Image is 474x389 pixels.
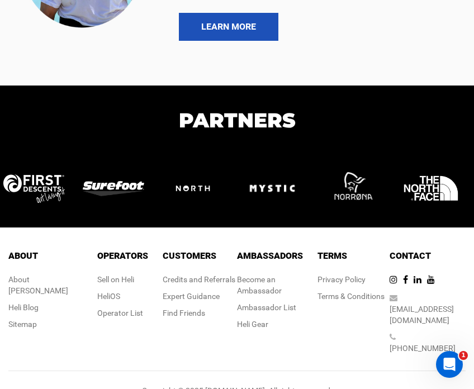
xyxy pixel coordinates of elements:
a: Heli Blog [8,303,39,312]
img: logo [241,158,314,219]
a: Terms & Conditions [317,292,385,301]
img: logo [3,174,76,203]
span: Ambassadors [237,250,303,261]
div: Operator List [97,307,148,319]
a: Become an Ambassador [237,275,282,295]
span: Contact [390,250,431,261]
a: Expert Guidance [163,292,220,301]
a: HeliOS [97,292,120,301]
a: LEARN MORE [179,13,278,41]
a: [EMAIL_ADDRESS][DOMAIN_NAME] [390,305,454,325]
iframe: Intercom live chat [436,351,463,378]
img: logo [83,181,155,196]
img: logo [321,158,394,219]
a: Privacy Policy [317,275,366,284]
img: logo [162,172,235,205]
img: logo [400,158,473,219]
span: Customers [163,250,216,261]
span: Operators [97,250,148,261]
div: Find Friends [163,307,235,319]
span: About [8,250,38,261]
a: Heli Gear [237,320,268,329]
span: Terms [317,250,347,261]
span: 1 [459,351,468,360]
div: Ambassador List [237,302,313,313]
a: [PHONE_NUMBER] [390,344,456,353]
a: Credits and Referrals [163,275,235,284]
div: Sell on Heli [97,274,148,285]
div: Sitemap [8,319,84,330]
div: About [PERSON_NAME] [8,274,84,296]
